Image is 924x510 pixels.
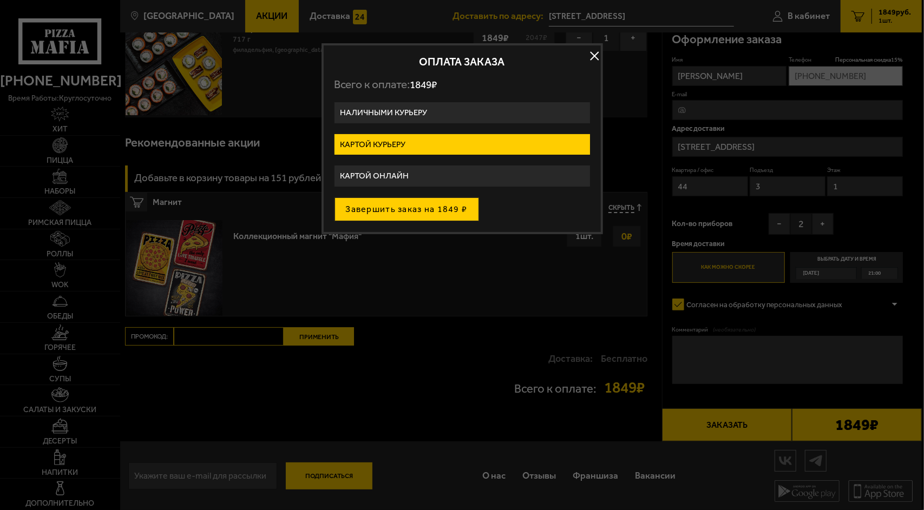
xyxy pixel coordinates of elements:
h2: Оплата заказа [335,56,590,67]
label: Картой курьеру [335,134,590,155]
label: Картой онлайн [335,165,590,187]
button: Завершить заказ на 1849 ₽ [335,197,479,221]
span: 1849 ₽ [410,78,437,91]
label: Наличными курьеру [335,102,590,123]
p: Всего к оплате: [335,78,590,91]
